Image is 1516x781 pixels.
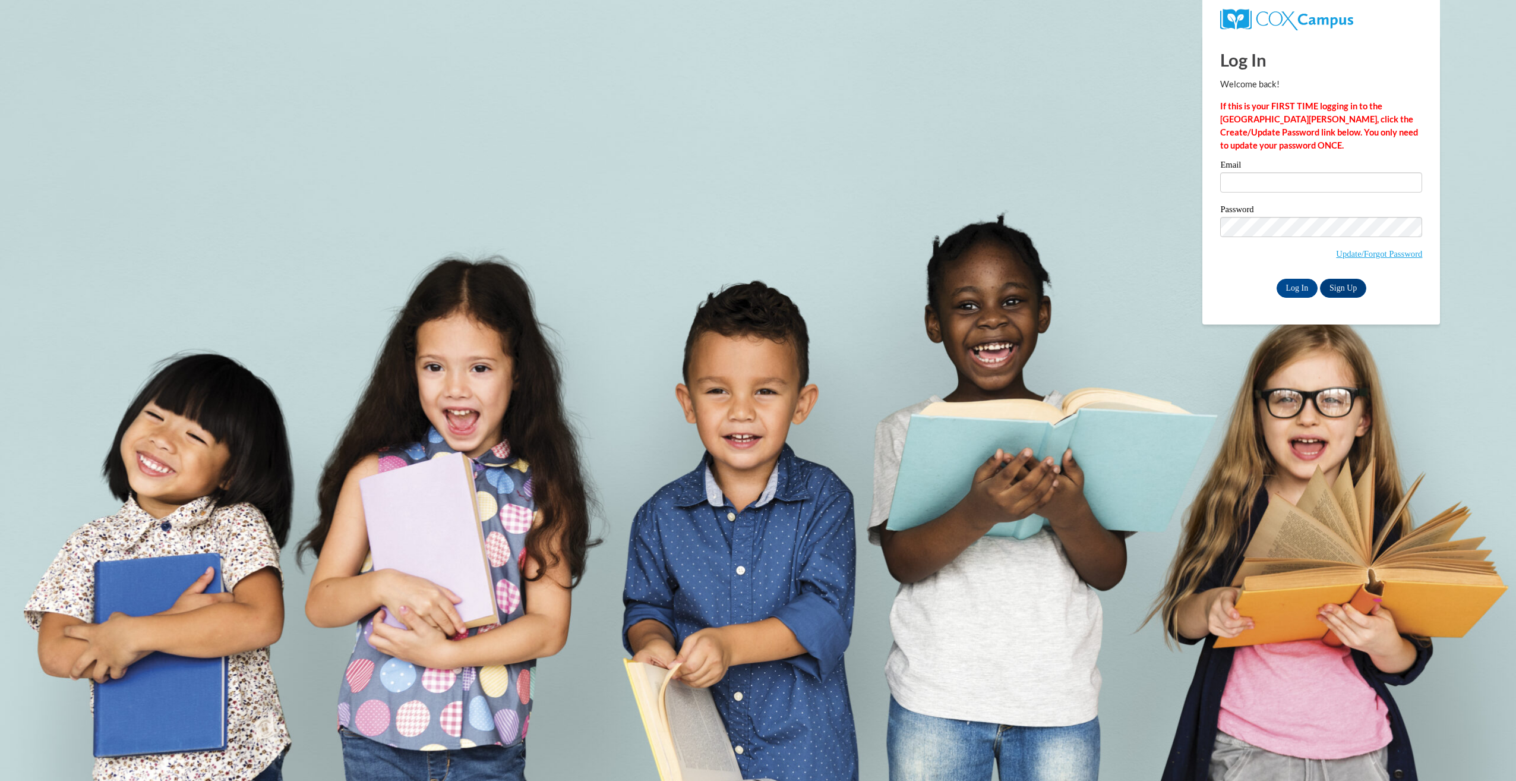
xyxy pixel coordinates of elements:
[1277,279,1318,298] input: Log In
[1220,14,1353,24] a: COX Campus
[1220,101,1418,150] strong: If this is your FIRST TIME logging in to the [GEOGRAPHIC_DATA][PERSON_NAME], click the Create/Upd...
[1320,279,1366,298] a: Sign Up
[1220,78,1422,91] p: Welcome back!
[1336,249,1422,259] a: Update/Forgot Password
[1220,48,1422,72] h1: Log In
[1220,160,1422,172] label: Email
[1220,9,1353,30] img: COX Campus
[1220,205,1422,217] label: Password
